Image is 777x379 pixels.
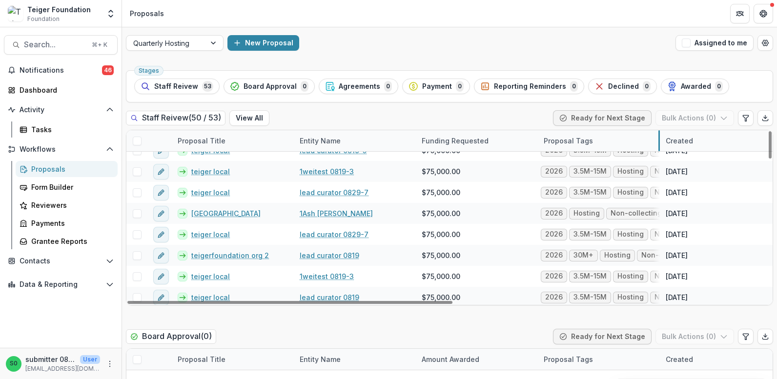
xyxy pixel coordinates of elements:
[660,136,699,146] div: Created
[31,182,110,192] div: Form Builder
[294,349,416,370] div: Entity Name
[570,81,578,92] span: 0
[300,166,354,177] a: 1weitest 0819-3
[416,130,538,151] div: Funding Requested
[538,354,599,364] div: Proposal Tags
[643,81,651,92] span: 0
[416,136,494,146] div: Funding Requested
[224,79,315,94] button: Board Approval0
[294,130,416,151] div: Entity Name
[227,35,299,51] button: New Proposal
[494,82,566,91] span: Reporting Reminders
[474,79,584,94] button: Reporting Reminders0
[666,271,688,281] div: [DATE]
[655,329,734,344] button: Bulk Actions (0)
[730,4,750,23] button: Partners
[126,329,216,343] h2: Board Approval ( 0 )
[538,130,660,151] div: Proposal Tags
[319,79,398,94] button: Agreements0
[16,215,118,231] a: Payments
[715,81,723,92] span: 0
[90,40,109,50] div: ⌘ + K
[104,358,116,370] button: More
[300,208,373,219] a: 1Ash [PERSON_NAME]
[416,354,485,364] div: Amount Awarded
[384,81,392,92] span: 0
[20,85,110,95] div: Dashboard
[422,292,460,302] span: $75,000.00
[738,329,754,344] button: Edit table settings
[660,354,699,364] div: Created
[31,218,110,228] div: Payments
[25,364,100,373] p: [EMAIL_ADDRESS][DOMAIN_NAME]
[153,185,169,200] button: edit
[172,349,294,370] div: Proposal Title
[16,161,118,177] a: Proposals
[416,349,538,370] div: Amount Awarded
[4,141,118,157] button: Open Workflows
[10,360,18,367] div: submitter 0829-8
[300,292,359,302] a: lead curator 0819
[20,280,102,289] span: Data & Reporting
[20,145,102,154] span: Workflows
[675,35,754,51] button: Assigned to me
[666,292,688,302] div: [DATE]
[130,8,164,19] div: Proposals
[134,79,220,94] button: Staff Reivew53
[153,248,169,263] button: edit
[538,349,660,370] div: Proposal Tags
[4,277,118,292] button: Open Data & Reporting
[666,187,688,198] div: [DATE]
[738,110,754,126] button: Edit table settings
[202,81,213,92] span: 53
[4,102,118,118] button: Open Activity
[191,166,230,177] a: teiger local
[139,67,159,74] span: Stages
[608,82,639,91] span: Declined
[31,124,110,135] div: Tasks
[80,355,100,364] p: User
[553,110,652,126] button: Ready for Next Stage
[20,257,102,265] span: Contacts
[757,35,773,51] button: Open table manager
[191,208,261,219] a: [GEOGRAPHIC_DATA]
[104,4,118,23] button: Open entity switcher
[666,208,688,219] div: [DATE]
[102,65,114,75] span: 46
[553,329,652,344] button: Ready for Next Stage
[31,200,110,210] div: Reviewers
[126,111,225,125] h2: Staff Reivew ( 50 / 53 )
[666,166,688,177] div: [DATE]
[172,130,294,151] div: Proposal Title
[300,250,359,260] a: lead curator 0819
[229,110,269,126] button: View All
[456,81,464,92] span: 0
[24,40,86,49] span: Search...
[4,82,118,98] a: Dashboard
[4,253,118,269] button: Open Contacts
[244,82,297,91] span: Board Approval
[422,166,460,177] span: $75,000.00
[153,227,169,242] button: edit
[16,179,118,195] a: Form Builder
[655,110,734,126] button: Bulk Actions (0)
[422,271,460,281] span: $75,000.00
[538,136,599,146] div: Proposal Tags
[27,4,91,15] div: Teiger Foundation
[27,15,60,23] span: Foundation
[191,229,230,239] a: teiger local
[4,62,118,78] button: Notifications46
[16,233,118,249] a: Grantee Reports
[301,81,308,92] span: 0
[126,6,168,20] nav: breadcrumb
[757,329,773,344] button: Export table data
[681,82,711,91] span: Awarded
[300,271,354,281] a: 1weitest 0819-3
[4,35,118,55] button: Search...
[588,79,657,94] button: Declined0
